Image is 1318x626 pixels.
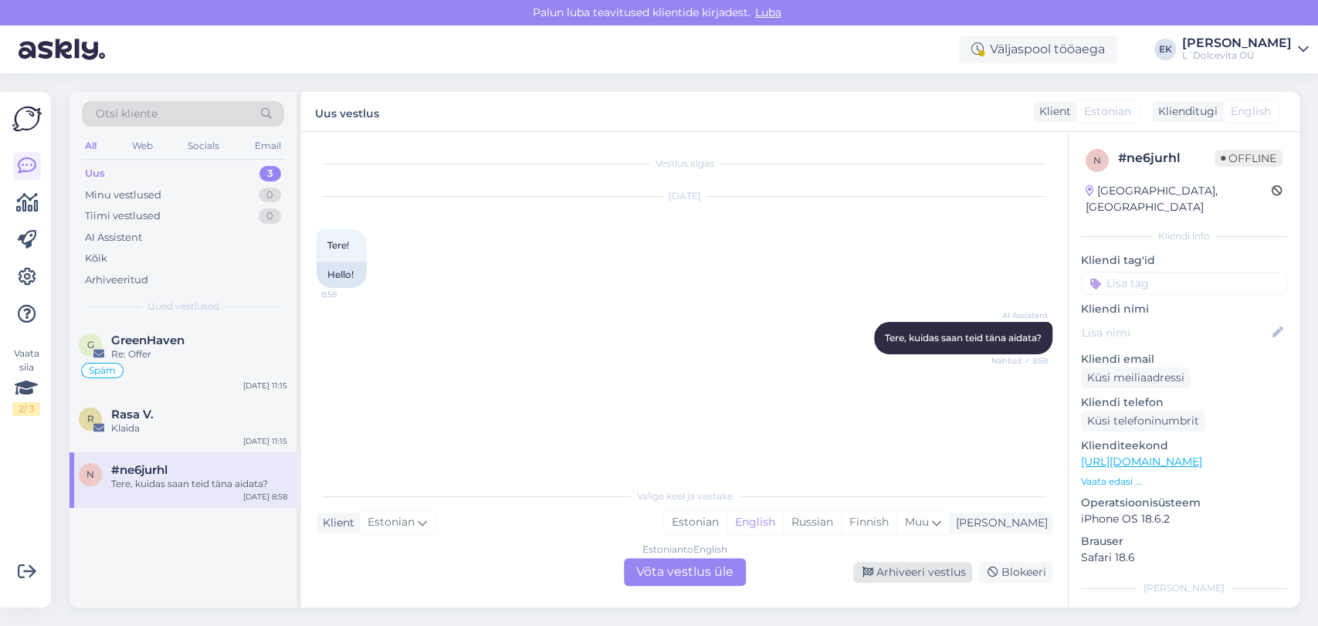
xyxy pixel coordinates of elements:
div: Valige keel ja vastake [317,489,1052,503]
div: Kliendi info [1081,229,1287,243]
div: Klient [1033,103,1071,120]
input: Lisa nimi [1082,324,1269,341]
div: [DATE] 11:15 [243,380,287,391]
p: Kliendi telefon [1081,394,1287,411]
span: Offline [1215,150,1282,167]
div: Klienditugi [1152,103,1218,120]
div: Arhiveeritud [85,272,148,288]
span: AI Assistent [990,310,1048,321]
span: Estonian [1084,103,1131,120]
div: 3 [259,166,281,181]
span: n [86,469,94,480]
div: Estonian to English [642,543,727,557]
span: #ne6jurhl [111,463,168,477]
p: Kliendi nimi [1081,301,1287,317]
div: [PERSON_NAME] [950,515,1048,531]
div: 0 [259,188,281,203]
div: [PERSON_NAME] [1182,37,1292,49]
span: Otsi kliente [96,106,158,122]
a: [PERSON_NAME]L´Dolcevita OÜ [1182,37,1309,62]
span: G [87,339,94,350]
div: Russian [783,511,841,534]
span: Estonian [368,514,415,531]
span: Rasa V. [111,408,154,421]
span: Luba [750,5,786,19]
div: L´Dolcevita OÜ [1182,49,1292,62]
span: Muu [905,515,929,529]
p: iPhone OS 18.6.2 [1081,511,1287,527]
div: Väljaspool tööaega [959,36,1117,63]
div: Minu vestlused [85,188,161,203]
div: Vestlus algas [317,157,1052,171]
div: Tere, kuidas saan teid täna aidata? [111,477,287,491]
div: Uus [85,166,105,181]
div: Küsi meiliaadressi [1081,367,1191,388]
div: 0 [259,208,281,224]
p: Märkmed [1081,604,1287,621]
span: Tere! [327,239,349,251]
div: Klaida [111,421,287,435]
p: Kliendi email [1081,351,1287,367]
div: All [82,136,100,156]
div: [PERSON_NAME] [1081,581,1287,595]
div: # ne6jurhl [1118,149,1215,167]
div: EK [1154,39,1176,60]
span: Nähtud ✓ 8:58 [990,355,1048,367]
div: Võta vestlus üle [624,558,746,586]
span: 8:58 [321,289,379,300]
p: Operatsioonisüsteem [1081,495,1287,511]
div: Arhiveeri vestlus [853,562,972,583]
div: English [727,511,783,534]
span: GreenHaven [111,333,185,347]
div: Klient [317,515,354,531]
a: [URL][DOMAIN_NAME] [1081,455,1202,469]
div: Vaata siia [12,347,40,416]
span: Tere, kuidas saan teid täna aidata? [885,332,1042,343]
p: Vaata edasi ... [1081,475,1287,489]
div: Tiimi vestlused [85,208,161,224]
label: Uus vestlus [315,101,379,122]
div: [DATE] [317,189,1052,203]
div: AI Assistent [85,230,142,245]
img: Askly Logo [12,104,42,134]
input: Lisa tag [1081,272,1287,295]
span: n [1093,154,1101,166]
span: Uued vestlused [147,299,219,313]
p: Brauser [1081,533,1287,550]
div: Blokeeri [978,562,1052,583]
p: Safari 18.6 [1081,550,1287,566]
div: Estonian [664,511,727,534]
p: Klienditeekond [1081,438,1287,454]
div: [GEOGRAPHIC_DATA], [GEOGRAPHIC_DATA] [1086,183,1272,215]
div: [DATE] 11:15 [243,435,287,447]
span: English [1231,103,1271,120]
div: Kõik [85,251,107,266]
div: Finnish [841,511,896,534]
div: Küsi telefoninumbrit [1081,411,1205,431]
div: Re: Offer [111,347,287,361]
div: Web [129,136,156,156]
div: Hello! [317,262,367,288]
span: Späm [89,366,116,375]
div: 2 / 3 [12,402,40,416]
div: Email [252,136,284,156]
p: Kliendi tag'id [1081,252,1287,269]
div: Socials [185,136,222,156]
span: R [87,413,94,425]
div: [DATE] 8:58 [243,491,287,502]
